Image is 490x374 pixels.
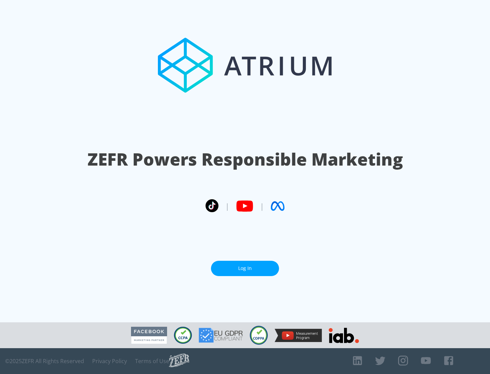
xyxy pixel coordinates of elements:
a: Terms of Use [135,358,169,364]
img: Facebook Marketing Partner [131,327,167,344]
span: © 2025 ZEFR All Rights Reserved [5,358,84,364]
img: YouTube Measurement Program [275,329,322,342]
span: | [225,201,229,211]
a: Privacy Policy [92,358,127,364]
img: CCPA Compliant [174,327,192,344]
a: Log In [211,261,279,276]
img: IAB [329,328,359,343]
h1: ZEFR Powers Responsible Marketing [87,148,403,171]
img: GDPR Compliant [199,328,243,343]
span: | [260,201,264,211]
img: COPPA Compliant [250,326,268,345]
